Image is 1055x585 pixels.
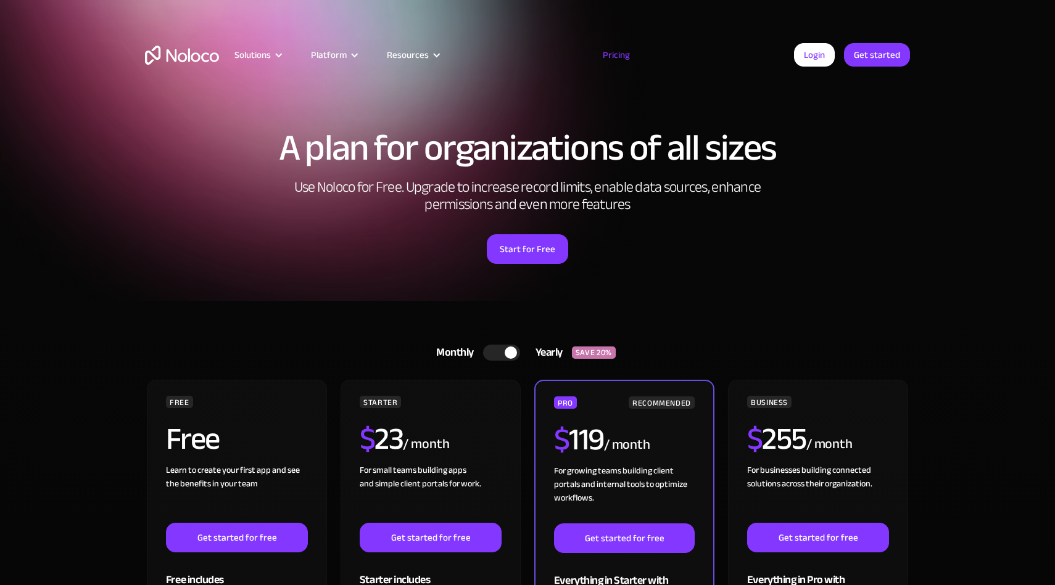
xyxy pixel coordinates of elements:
div: Learn to create your first app and see the benefits in your team ‍ [166,464,308,523]
h2: 119 [554,424,604,455]
a: home [145,46,219,65]
div: Monthly [421,343,483,362]
h2: Use Noloco for Free. Upgrade to increase record limits, enable data sources, enhance permissions ... [281,179,774,213]
div: BUSINESS [747,396,792,408]
div: For businesses building connected solutions across their organization. ‍ [747,464,889,523]
div: / month [806,435,853,454]
h2: 255 [747,423,806,454]
div: Resources [371,47,453,63]
div: FREE [166,396,193,408]
div: STARTER [360,396,401,408]
a: Get started [844,43,910,67]
div: Yearly [520,343,572,362]
h2: 23 [360,423,403,454]
a: Pricing [587,47,645,63]
div: Platform [296,47,371,63]
h1: A plan for organizations of all sizes [145,129,910,166]
span: $ [360,410,375,468]
div: SAVE 20% [572,346,616,359]
div: Platform [311,47,347,63]
div: Resources [387,47,429,63]
a: Login [794,43,835,67]
span: $ [554,411,569,468]
a: Get started for free [747,523,889,552]
div: / month [604,435,650,455]
span: $ [747,410,763,468]
div: Solutions [219,47,296,63]
div: PRO [554,396,577,409]
h2: Free [166,423,220,454]
a: Get started for free [554,523,695,553]
div: RECOMMENDED [629,396,695,409]
a: Get started for free [166,523,308,552]
div: For growing teams building client portals and internal tools to optimize workflows. [554,464,695,523]
a: Start for Free [487,234,568,264]
a: Get started for free [360,523,502,552]
div: / month [403,435,449,454]
div: For small teams building apps and simple client portals for work. ‍ [360,464,502,523]
div: Solutions [234,47,271,63]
